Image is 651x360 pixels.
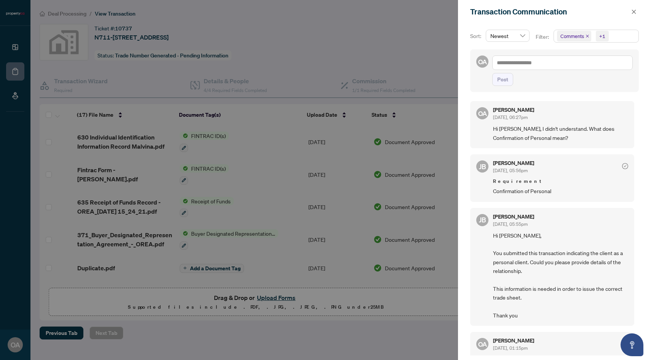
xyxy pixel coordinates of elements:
span: Newest [490,30,525,41]
span: OA [478,339,487,349]
button: Post [492,73,513,86]
h5: [PERSON_NAME] [493,107,534,113]
span: close [586,34,589,38]
span: JB [479,161,486,172]
div: Transaction Communication [470,6,629,17]
span: check-circle [622,163,628,169]
span: Comments [560,32,584,40]
span: JB [479,214,486,225]
span: OA [478,108,487,119]
span: close [631,9,637,14]
span: [DATE], 05:56pm [493,168,528,173]
span: Comments [557,31,591,41]
span: OA [478,57,487,67]
span: Hi [PERSON_NAME], You submitted this transaction indicating the client as a personal client. Coul... [493,231,628,320]
span: Hi [PERSON_NAME], I didn't understand. What does Confirmation of Personal mean? [493,124,628,142]
h5: [PERSON_NAME] [493,338,534,343]
span: Requirement [493,178,628,185]
span: [DATE], 06:27pm [493,114,528,120]
span: [DATE], 05:55pm [493,221,528,227]
span: [DATE], 01:15pm [493,345,528,351]
span: Confirmation of Personal [493,187,628,195]
div: +1 [599,32,605,40]
p: Filter: [536,33,550,41]
h5: [PERSON_NAME] [493,160,534,166]
button: Open asap [621,333,643,356]
p: Sort: [470,32,483,40]
h5: [PERSON_NAME] [493,214,534,219]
